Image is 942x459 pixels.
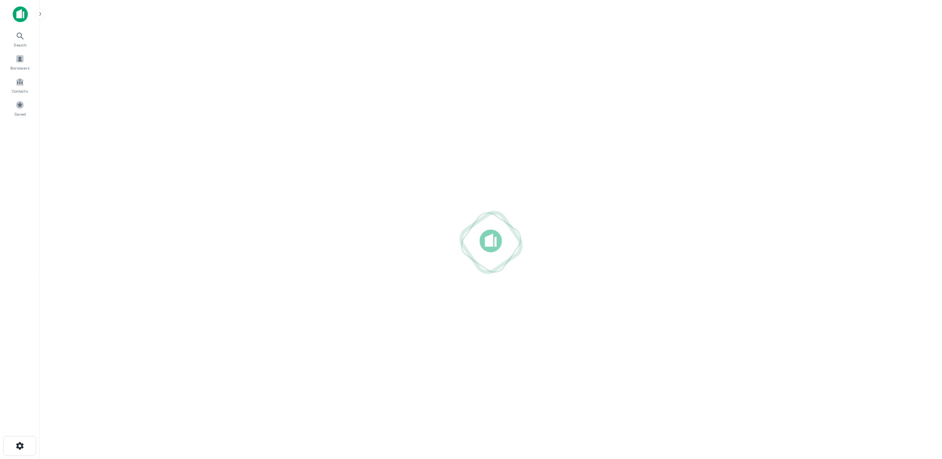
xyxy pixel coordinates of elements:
a: Search [2,28,37,50]
a: Contacts [2,74,37,96]
span: Search [14,42,27,48]
img: capitalize-icon.png [13,6,28,22]
iframe: Chat Widget [902,395,942,434]
span: Contacts [12,88,28,94]
span: Saved [14,111,26,117]
span: Borrowers [10,65,29,71]
a: Borrowers [2,51,37,73]
a: Saved [2,97,37,119]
